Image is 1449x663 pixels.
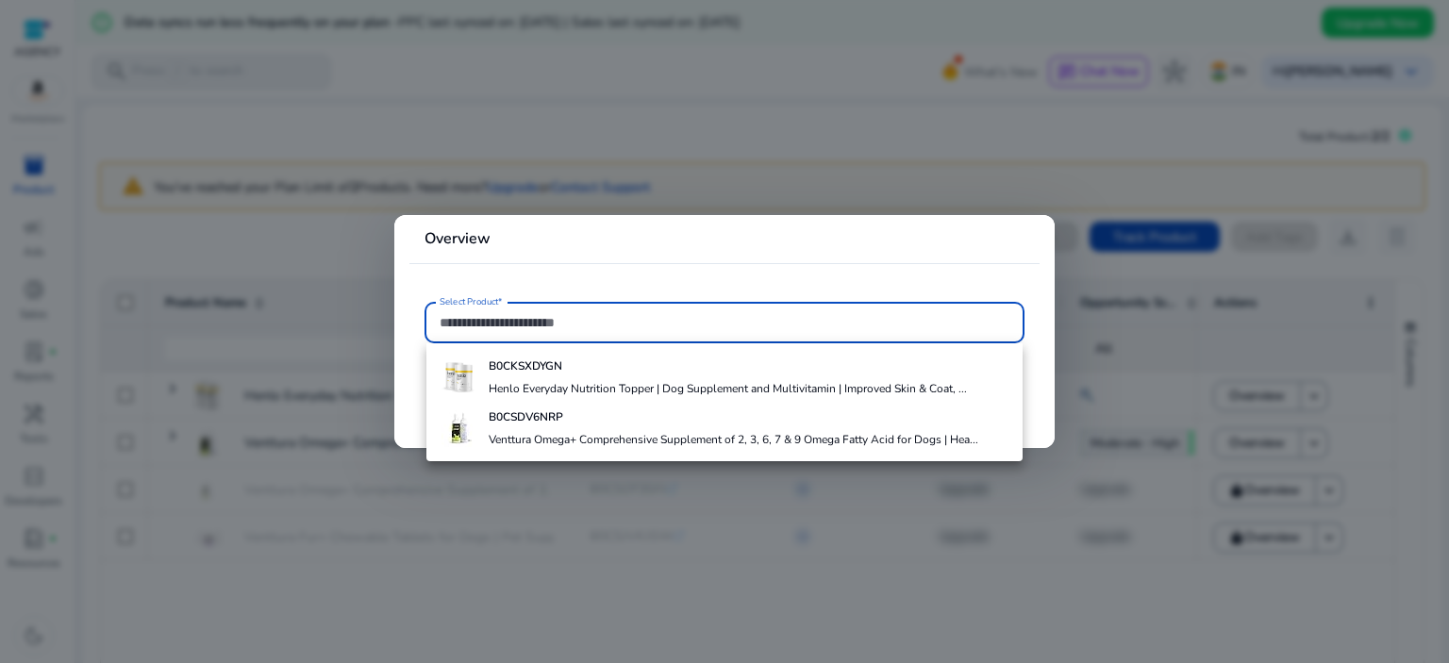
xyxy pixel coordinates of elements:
[489,409,563,424] b: B0CSDV6NRP
[489,381,967,396] h4: Henlo Everyday Nutrition Topper | Dog Supplement and Multivitamin | Improved Skin & Coat, ...
[489,358,562,373] b: B0CKSXDYGN
[425,228,491,249] b: Overview
[441,357,479,395] img: 31QNTsDlUpL.jpg
[489,432,978,447] h4: Venttura Omega+ Comprehensive Supplement of 2, 3, 6, 7 & 9 Omega Fatty Acid for Dogs | Hea...
[441,409,479,447] img: 31HBqv0TjIL._SS40_.jpg
[440,295,503,308] mat-label: Select Product*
